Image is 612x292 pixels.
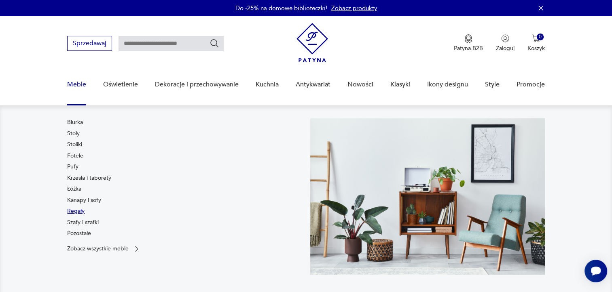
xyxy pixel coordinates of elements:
a: Fotele [67,152,83,160]
a: Zobacz wszystkie meble [67,245,141,253]
a: Krzesła i taborety [67,174,111,182]
p: Zobacz wszystkie meble [67,246,129,251]
a: Nowości [347,69,373,100]
a: Oświetlenie [103,69,138,100]
a: Style [485,69,500,100]
a: Szafy i szafki [67,218,99,227]
a: Regały [67,207,85,215]
a: Kuchnia [256,69,279,100]
a: Ikona medaluPatyna B2B [454,34,483,52]
img: Ikonka użytkownika [501,34,509,42]
a: Klasyki [390,69,410,100]
a: Stoliki [67,141,82,149]
a: Stoły [67,130,80,138]
a: Antykwariat [296,69,330,100]
a: Biurka [67,118,83,126]
div: 0 [537,34,544,40]
button: 0Koszyk [527,34,545,52]
button: Sprzedawaj [67,36,112,51]
a: Pufy [67,163,78,171]
iframe: Smartsupp widget button [584,260,607,282]
a: Sprzedawaj [67,41,112,47]
a: Meble [67,69,86,100]
p: Zaloguj [496,44,515,52]
p: Do -25% na domowe biblioteczki! [235,4,327,12]
a: Zobacz produkty [331,4,377,12]
a: Promocje [517,69,545,100]
p: Patyna B2B [454,44,483,52]
button: Patyna B2B [454,34,483,52]
img: Ikona medalu [464,34,472,43]
img: 969d9116629659dbb0bd4e745da535dc.jpg [310,118,545,275]
a: Dekoracje i przechowywanie [155,69,239,100]
a: Łóżka [67,185,81,193]
img: Patyna - sklep z meblami i dekoracjami vintage [296,23,328,62]
a: Kanapy i sofy [67,196,101,204]
button: Szukaj [210,38,219,48]
button: Zaloguj [496,34,515,52]
a: Ikony designu [427,69,468,100]
a: Pozostałe [67,229,91,237]
p: Koszyk [527,44,545,52]
img: Ikona koszyka [532,34,540,42]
